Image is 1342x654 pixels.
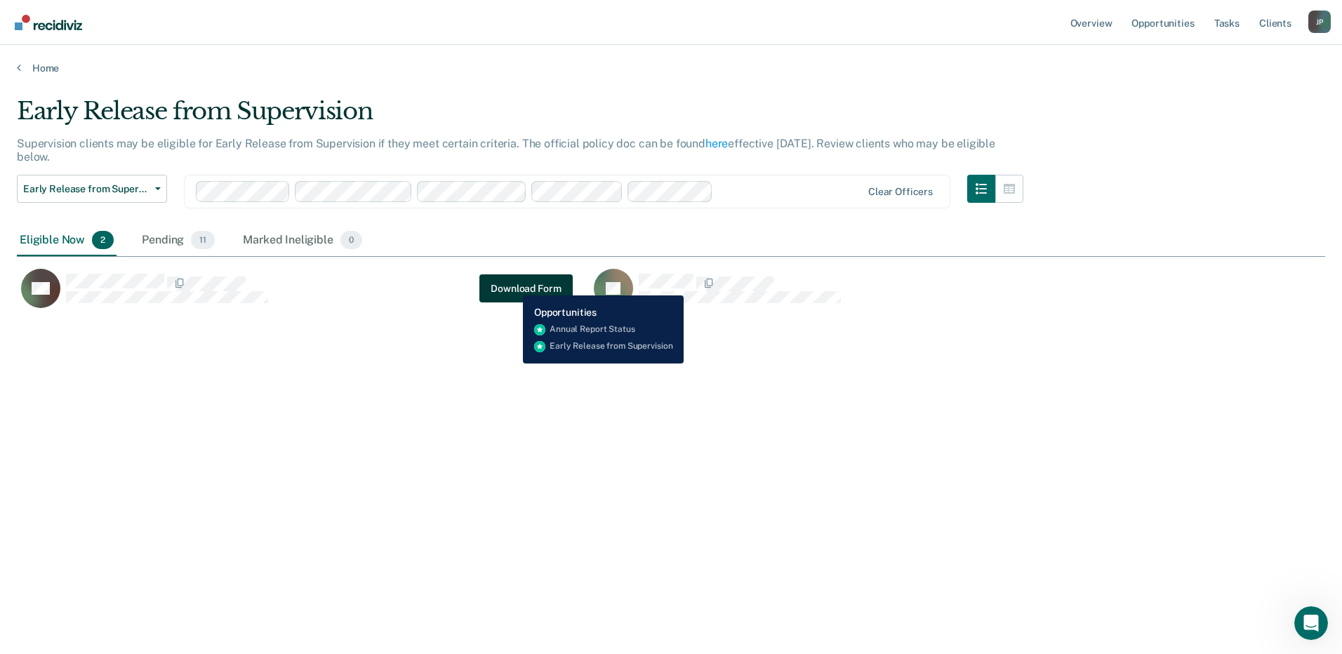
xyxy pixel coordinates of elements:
[479,274,572,302] button: Download Form
[1294,606,1328,640] iframe: Intercom live chat
[17,225,117,256] div: Eligible Now2
[139,225,218,256] div: Pending11
[17,62,1325,74] a: Home
[868,186,933,198] div: Clear officers
[1308,11,1331,33] div: J P
[1308,11,1331,33] button: Profile dropdown button
[191,231,215,249] span: 11
[705,137,728,150] a: here
[17,97,1023,137] div: Early Release from Supervision
[15,15,82,30] img: Recidiviz
[17,175,167,203] button: Early Release from Supervision
[23,183,150,195] span: Early Release from Supervision
[240,225,365,256] div: Marked Ineligible0
[92,231,114,249] span: 2
[479,274,572,302] a: Navigate to form link
[590,268,1162,324] div: CaseloadOpportunityCell-07402919
[17,268,590,324] div: CaseloadOpportunityCell-03281354
[17,137,995,163] p: Supervision clients may be eligible for Early Release from Supervision if they meet certain crite...
[340,231,362,249] span: 0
